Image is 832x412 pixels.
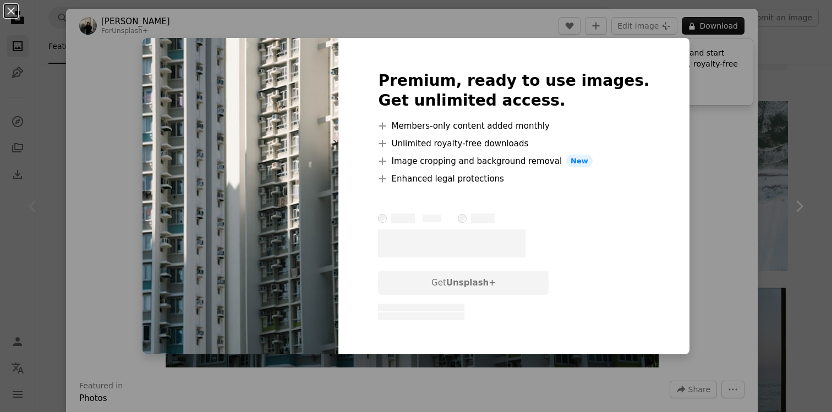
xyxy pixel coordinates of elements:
[423,215,441,222] span: – ––––
[378,229,526,258] span: – –––– ––––.
[378,172,649,185] li: Enhanced legal protections
[378,119,649,133] li: Members-only content added monthly
[566,155,593,168] span: New
[378,155,649,168] li: Image cropping and background removal
[378,312,464,320] span: – – –––– – ––– –––– – –––– ––
[378,214,387,223] input: – ––––– ––––
[446,278,496,288] strong: Unsplash+
[378,137,649,150] li: Unlimited royalty-free downloads
[143,38,338,355] img: premium_photo-1756181211629-a024a0154173
[378,304,464,311] span: – – –––– – ––– –––– – –––– ––
[458,214,467,223] input: – ––––
[378,271,549,295] div: Get
[471,213,495,223] span: – ––––
[378,71,649,111] h2: Premium, ready to use images. Get unlimited access.
[391,213,415,223] span: – ––––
